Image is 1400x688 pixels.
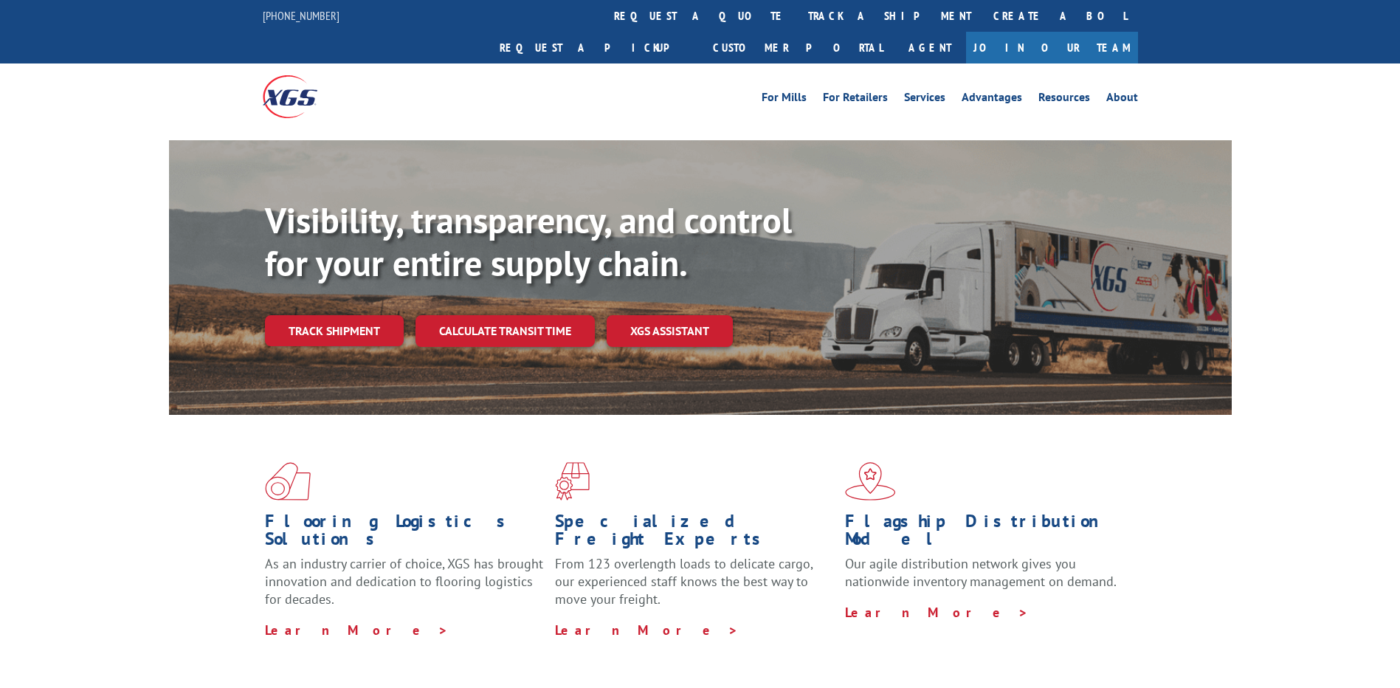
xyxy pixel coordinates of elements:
a: Calculate transit time [415,315,595,347]
b: Visibility, transparency, and control for your entire supply chain. [265,197,792,286]
h1: Specialized Freight Experts [555,512,834,555]
a: Request a pickup [489,32,702,63]
a: Services [904,92,945,108]
a: Advantages [962,92,1022,108]
a: Join Our Team [966,32,1138,63]
p: From 123 overlength loads to delicate cargo, our experienced staff knows the best way to move you... [555,555,834,621]
a: XGS ASSISTANT [607,315,733,347]
a: [PHONE_NUMBER] [263,8,339,23]
a: Learn More > [845,604,1029,621]
a: Resources [1038,92,1090,108]
span: Our agile distribution network gives you nationwide inventory management on demand. [845,555,1117,590]
a: About [1106,92,1138,108]
a: Customer Portal [702,32,894,63]
img: xgs-icon-total-supply-chain-intelligence-red [265,462,311,500]
a: Learn More > [555,622,739,639]
a: For Retailers [823,92,888,108]
a: Agent [894,32,966,63]
a: For Mills [762,92,807,108]
h1: Flooring Logistics Solutions [265,512,544,555]
a: Learn More > [265,622,449,639]
img: xgs-icon-flagship-distribution-model-red [845,462,896,500]
span: As an industry carrier of choice, XGS has brought innovation and dedication to flooring logistics... [265,555,543,608]
a: Track shipment [265,315,404,346]
h1: Flagship Distribution Model [845,512,1124,555]
img: xgs-icon-focused-on-flooring-red [555,462,590,500]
